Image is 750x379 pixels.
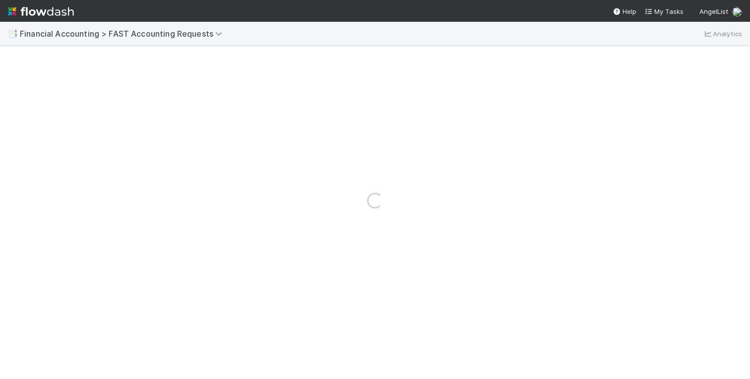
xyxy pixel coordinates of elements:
[8,3,74,20] img: logo-inverted-e16ddd16eac7371096b0.svg
[699,7,728,15] span: AngelList
[613,6,636,16] div: Help
[644,6,684,16] a: My Tasks
[644,7,684,15] span: My Tasks
[732,7,742,17] img: avatar_784ea27d-2d59-4749-b480-57d513651deb.png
